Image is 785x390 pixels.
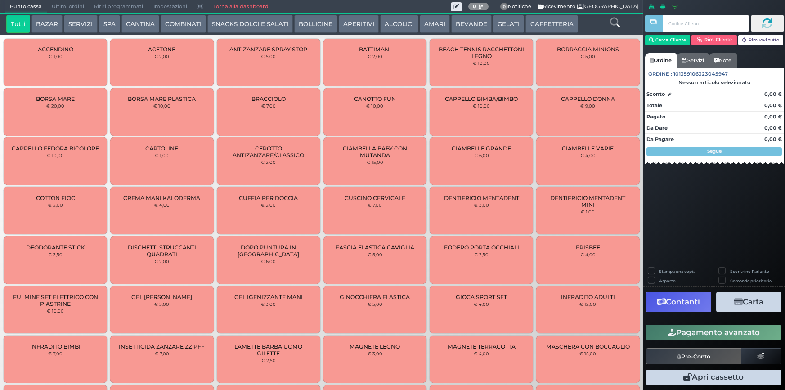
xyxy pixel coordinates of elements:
small: € 2,00 [154,258,169,264]
button: Tutti [6,15,30,33]
small: € 7,00 [261,103,276,109]
button: CAFFETTERIA [525,15,578,33]
button: SNACKS DOLCI E SALATI [207,15,293,33]
small: € 4,00 [474,301,489,307]
span: BEACH TENNIS RACCHETTONI LEGNO [437,46,525,59]
small: € 7,00 [48,351,63,356]
span: LAMETTE BARBA UOMO GILETTE [224,343,313,357]
small: € 3,00 [368,351,382,356]
small: € 5,00 [368,301,382,307]
span: CIAMBELLE VARIE [562,145,614,152]
small: € 3,00 [261,301,276,307]
span: CUFFIA PER DOCCIA [239,195,298,201]
button: Cerca Cliente [645,35,691,45]
span: 0 [500,3,508,11]
small: € 1,00 [49,54,63,59]
small: € 10,00 [366,103,383,109]
strong: Pagato [646,113,665,120]
span: DISCHETTI STRUCCANTI QUADRATI [118,244,206,258]
span: MASCHERA CON BOCCAGLIO [546,343,630,350]
small: € 4,00 [580,252,596,257]
strong: 0,00 € [764,91,782,97]
span: CIAMBELLE GRANDE [452,145,511,152]
small: € 9,00 [580,103,595,109]
span: BORSA MARE PLASTICA [128,95,196,102]
small: € 10,00 [47,308,64,313]
small: € 10,00 [473,60,490,66]
button: AMARI [420,15,450,33]
span: INFRADITO ADULTI [561,294,615,300]
span: CIAMBELLA BABY CON MUTANDA [331,145,419,159]
button: SPA [99,15,120,33]
span: COTTON FIOC [36,195,75,201]
span: INFRADITO BIMBI [30,343,81,350]
span: ACCENDINO [38,46,73,53]
span: ACETONE [148,46,175,53]
span: Ultimi ordini [47,0,89,13]
span: Ordine : [648,70,672,78]
span: GEL [PERSON_NAME] [131,294,192,300]
small: € 2,00 [261,202,276,208]
button: Rimuovi tutto [738,35,784,45]
small: € 20,00 [46,103,64,109]
a: Note [709,53,736,68]
strong: Da Pagare [646,136,674,142]
span: FULMINE SET ELETTRICO CON PIASTRINE [11,294,99,307]
span: GINOCCHIERA ELASTICA [340,294,410,300]
span: DENTIFRICIO MENTADENT MINI [544,195,632,208]
small: € 7,00 [368,202,382,208]
button: ALCOLICI [380,15,418,33]
span: CAPPELLO FEDORA BICOLORE [12,145,99,152]
small: € 10,00 [153,103,170,109]
b: 0 [473,3,476,9]
label: Asporto [659,278,676,284]
strong: Da Dare [646,125,668,131]
span: DEODORANTE STICK [26,244,85,251]
label: Comanda prioritaria [730,278,772,284]
small: € 6,00 [261,258,276,264]
small: € 2,00 [48,202,63,208]
span: FRISBEE [576,244,600,251]
span: DENTIFRICIO MENTADENT [444,195,519,201]
button: GELATI [493,15,524,33]
a: Servizi [677,53,709,68]
strong: Sconto [646,91,665,98]
small: € 3,50 [48,252,63,257]
small: € 3,00 [474,202,489,208]
span: Punto cassa [5,0,47,13]
small: € 4,00 [580,153,596,158]
button: Rim. Cliente [691,35,737,45]
button: CANTINA [121,15,159,33]
span: CAPPELLO BIMBA/BIMBO [445,95,518,102]
span: CREMA MANI KALODERMA [123,195,200,201]
button: Pre-Conto [646,348,741,364]
strong: 0,00 € [764,136,782,142]
small: € 4,00 [474,351,489,356]
span: FODERO PORTA OCCHIALI [444,244,519,251]
span: GEL IGENIZZANTE MANI [234,294,303,300]
span: GIOCA SPORT SET [456,294,507,300]
span: CARTOLINE [145,145,178,152]
button: APERITIVI [339,15,379,33]
span: ANTIZANZARE SPRAY STOP [229,46,307,53]
small: € 10,00 [47,153,64,158]
strong: Totale [646,102,662,109]
small: € 12,00 [579,301,596,307]
button: BAZAR [31,15,63,33]
small: € 15,00 [579,351,596,356]
label: Stampa una copia [659,268,695,274]
span: CEROTTO ANTIZANZARE/CLASSICO [224,145,313,159]
small: € 5,00 [261,54,276,59]
small: € 6,00 [474,153,489,158]
small: € 2,50 [261,358,276,363]
small: € 5,00 [154,301,169,307]
small: € 1,00 [581,209,595,214]
span: BATTIMANI [359,46,391,53]
span: FASCIA ELASTICA CAVIGLIA [336,244,414,251]
div: Nessun articolo selezionato [645,79,784,86]
button: Contanti [646,292,711,312]
small: € 7,00 [155,351,169,356]
span: MAGNETE TERRACOTTA [448,343,516,350]
span: 101359106323045947 [673,70,728,78]
span: INSETTICIDA ZANZARE ZZ PFF [119,343,205,350]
